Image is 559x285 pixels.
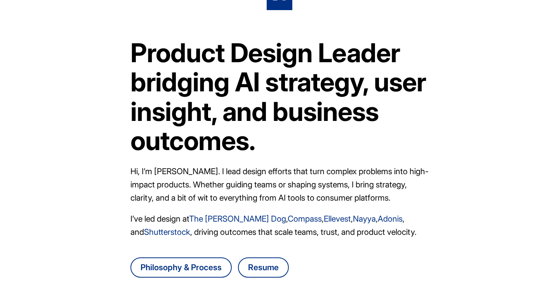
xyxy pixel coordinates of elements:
[189,214,286,224] a: The [PERSON_NAME] Dog
[130,257,232,278] a: Go to Danny Chang's design philosophy and process page
[130,38,429,156] h1: Product Design Leader bridging AI strategy, user insight, and business outcomes.
[353,214,376,224] a: Nayya
[130,165,429,205] p: Hi, I’m [PERSON_NAME]. I lead design efforts that turn complex problems into high-impact products...
[378,214,403,224] a: Adonis
[238,257,289,278] a: Download Danny Chang's resume as a PDF file
[130,212,429,239] p: I’ve led design at , , , , , and , driving outcomes that scale teams, trust, and product velocity.
[288,214,322,224] a: Compass
[324,214,351,224] a: Ellevest
[144,227,190,237] a: Shutterstock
